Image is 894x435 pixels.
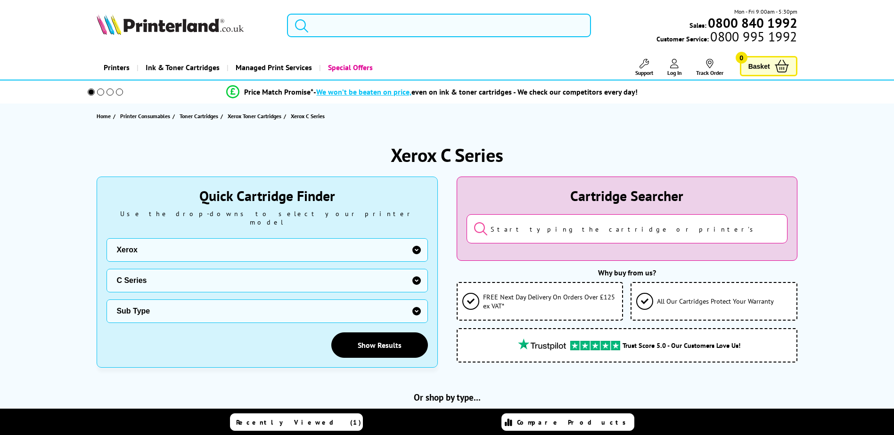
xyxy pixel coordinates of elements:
[514,338,570,350] img: trustpilot rating
[391,143,503,167] h1: Xerox C Series
[228,111,284,121] a: Xerox Toner Cartridges
[635,59,653,76] a: Support
[570,341,620,350] img: trustpilot rating
[656,32,797,43] span: Customer Service:
[740,56,797,76] a: Basket 0
[244,87,313,97] span: Price Match Promise*
[236,418,361,427] span: Recently Viewed (1)
[107,209,427,226] div: Use the drop-downs to select your printer model
[180,111,218,121] span: Toner Cartridges
[97,14,275,37] a: Printerland Logo
[689,21,706,30] span: Sales:
[97,14,244,35] img: Printerland Logo
[457,268,797,277] div: Why buy from us?
[319,56,380,80] a: Special Offers
[501,413,634,431] a: Compare Products
[667,69,682,76] span: Log In
[313,87,638,97] div: - even on ink & toner cartridges - We check our competitors every day!
[97,56,137,80] a: Printers
[467,214,787,243] input: Start typing the cartridge or printer's name...
[736,52,747,64] span: 0
[107,186,427,205] div: Quick Cartridge Finder
[667,59,682,76] a: Log In
[331,332,428,358] a: Show Results
[316,87,411,97] span: We won’t be beaten on price,
[146,56,220,80] span: Ink & Toner Cartridges
[517,418,631,427] span: Compare Products
[635,69,653,76] span: Support
[657,297,774,306] span: All Our Cartridges Protect Your Warranty
[709,32,797,41] span: 0800 995 1992
[696,59,723,76] a: Track Order
[180,111,221,121] a: Toner Cartridges
[97,391,797,403] h2: Or shop by type...
[734,7,797,16] span: Mon - Fri 9:00am - 5:30pm
[75,84,790,100] li: modal_Promise
[227,56,319,80] a: Managed Print Services
[291,113,325,120] span: Xerox C Series
[623,341,740,350] span: Trust Score 5.0 - Our Customers Love Us!
[230,413,363,431] a: Recently Viewed (1)
[120,111,172,121] a: Printer Consumables
[483,292,618,310] span: FREE Next Day Delivery On Orders Over £125 ex VAT*
[97,111,113,121] a: Home
[748,60,770,72] span: Basket
[137,56,227,80] a: Ink & Toner Cartridges
[706,18,797,27] a: 0800 840 1992
[120,111,170,121] span: Printer Consumables
[467,186,787,205] div: Cartridge Searcher
[228,111,281,121] span: Xerox Toner Cartridges
[708,14,797,32] b: 0800 840 1992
